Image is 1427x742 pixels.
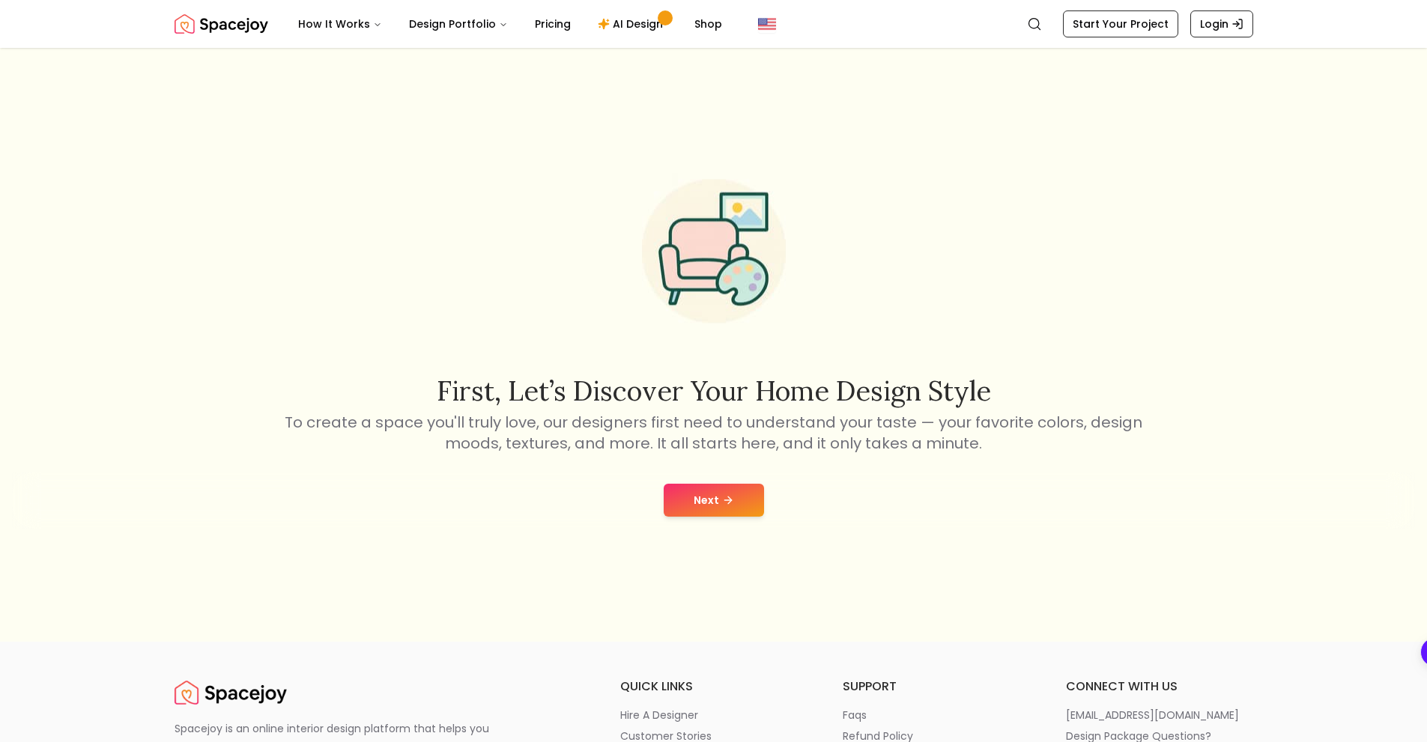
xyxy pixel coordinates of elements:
button: Next [664,484,764,517]
a: Spacejoy [175,9,268,39]
img: United States [758,15,776,33]
h6: connect with us [1066,678,1253,696]
p: To create a space you'll truly love, our designers first need to understand your taste — your fav... [282,412,1145,454]
button: Design Portfolio [397,9,520,39]
p: [EMAIL_ADDRESS][DOMAIN_NAME] [1066,708,1239,723]
a: Start Your Project [1063,10,1178,37]
img: Start Style Quiz Illustration [618,156,810,347]
a: Pricing [523,9,583,39]
p: faqs [843,708,867,723]
nav: Main [286,9,734,39]
a: [EMAIL_ADDRESS][DOMAIN_NAME] [1066,708,1253,723]
h6: support [843,678,1030,696]
h6: quick links [620,678,808,696]
p: hire a designer [620,708,698,723]
a: hire a designer [620,708,808,723]
a: AI Design [586,9,679,39]
a: Login [1190,10,1253,37]
a: Shop [682,9,734,39]
a: faqs [843,708,1030,723]
button: How It Works [286,9,394,39]
img: Spacejoy Logo [175,9,268,39]
h2: First, let’s discover your home design style [282,376,1145,406]
a: Spacejoy [175,678,287,708]
img: Spacejoy Logo [175,678,287,708]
